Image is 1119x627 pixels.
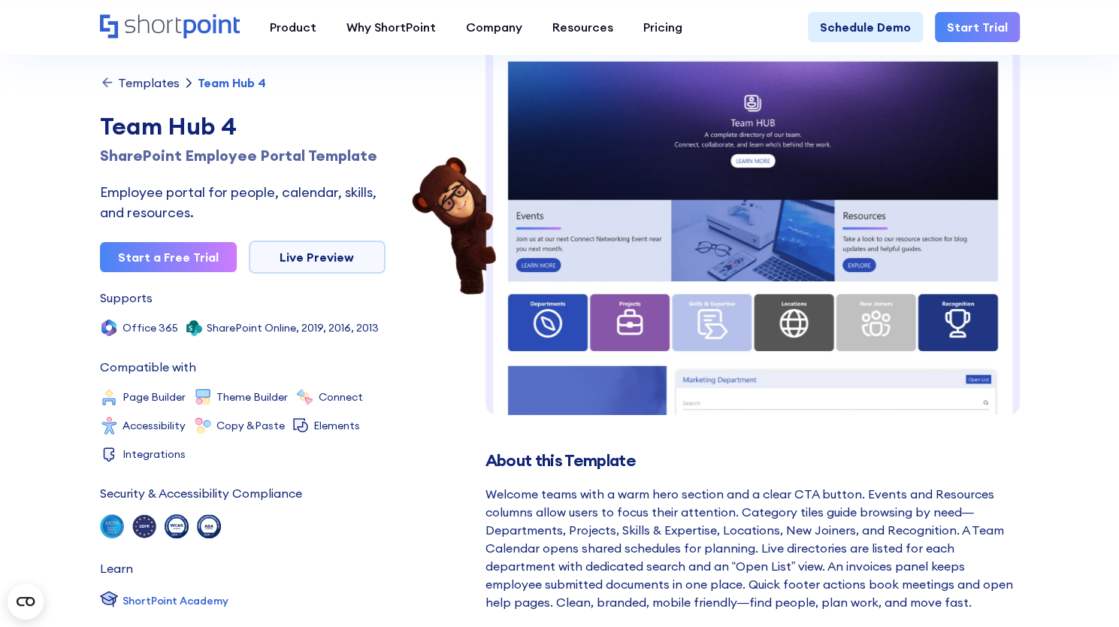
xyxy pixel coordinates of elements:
div: Learn [100,562,133,574]
div: Security & Accessibility Compliance [100,487,302,499]
div: SharePoint Online, 2019, 2016, 2013 [207,323,379,333]
div: Integrations [122,449,186,459]
a: ShortPoint Academy [100,589,228,612]
a: Schedule Demo [808,12,923,42]
div: Company [466,18,522,36]
div: Team Hub 4 [198,77,266,89]
a: Resources [537,12,628,42]
iframe: Chat Widget [848,453,1119,627]
img: soc 2 [100,514,124,538]
a: Templates [100,75,180,90]
a: Live Preview [249,241,386,274]
a: Home [100,14,240,40]
div: Templates [118,77,180,89]
div: Resources [552,18,613,36]
div: Why ShortPoint [346,18,436,36]
a: Start a Free Trial [100,242,237,272]
div: Pricing [643,18,682,36]
div: ShortPoint Academy [122,593,228,609]
div: Widget de chat [848,453,1119,627]
div: Elements [313,420,360,431]
div: Office 365 [122,323,178,333]
h1: SharePoint Employee Portal Template [100,144,386,167]
div: Employee portal for people, calendar, skills, and resources. [100,182,386,223]
div: Copy &Paste [216,420,285,431]
a: Product [255,12,331,42]
div: Supports [100,292,153,304]
a: Why ShortPoint [331,12,451,42]
a: Company [451,12,537,42]
div: Team Hub 4 [100,108,386,144]
div: Accessibility [122,420,186,431]
div: Welcome teams with a warm hero section and a clear CTA button. Events and Resources columns allow... [485,485,1020,611]
div: Product [270,18,316,36]
button: Open CMP widget [8,583,44,619]
div: Page Builder [122,392,186,402]
a: Start Trial [935,12,1020,42]
div: Theme Builder [216,392,288,402]
h2: About this Template [485,451,1020,470]
div: Compatible with [100,361,196,373]
div: Connect [319,392,363,402]
a: Pricing [628,12,697,42]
